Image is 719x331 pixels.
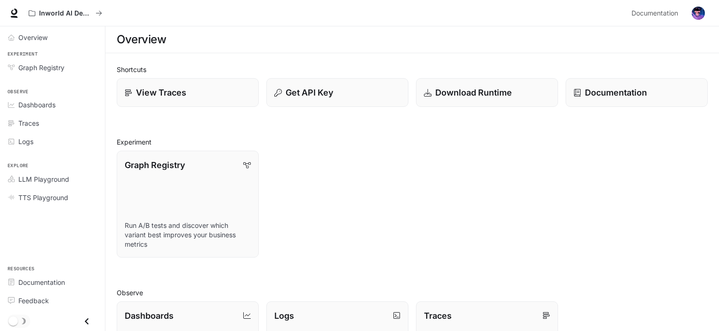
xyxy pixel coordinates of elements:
a: View Traces [117,78,259,107]
a: Graph RegistryRun A/B tests and discover which variant best improves your business metrics [117,151,259,258]
p: Inworld AI Demos [39,9,92,17]
span: Documentation [631,8,678,19]
h2: Experiment [117,137,708,147]
p: Get API Key [286,86,333,99]
span: Dark mode toggle [8,315,18,326]
p: Graph Registry [125,159,185,171]
span: Feedback [18,296,49,306]
a: Dashboards [4,97,101,113]
span: Logs [18,137,33,146]
h2: Shortcuts [117,65,708,74]
a: Graph Registry [4,59,101,76]
span: LLM Playground [18,174,69,184]
a: TTS Playground [4,189,101,206]
a: Documentation [628,4,685,23]
h1: Overview [117,30,166,49]
a: Feedback [4,292,101,309]
span: Graph Registry [18,63,64,73]
button: Get API Key [266,78,408,107]
button: Close drawer [76,312,97,331]
p: Dashboards [125,309,174,322]
a: Traces [4,115,101,131]
a: Documentation [4,274,101,291]
a: Logs [4,133,101,150]
a: Overview [4,29,101,46]
a: Documentation [566,78,708,107]
span: Documentation [18,277,65,287]
p: Download Runtime [435,86,512,99]
span: Traces [18,118,39,128]
p: Documentation [585,86,647,99]
button: User avatar [689,4,708,23]
img: User avatar [692,7,705,20]
p: Run A/B tests and discover which variant best improves your business metrics [125,221,251,249]
span: Dashboards [18,100,56,110]
a: Download Runtime [416,78,558,107]
button: All workspaces [24,4,106,23]
h2: Observe [117,288,708,298]
p: View Traces [136,86,186,99]
span: TTS Playground [18,193,68,202]
span: Overview [18,32,48,42]
a: LLM Playground [4,171,101,187]
p: Traces [424,309,452,322]
p: Logs [274,309,294,322]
